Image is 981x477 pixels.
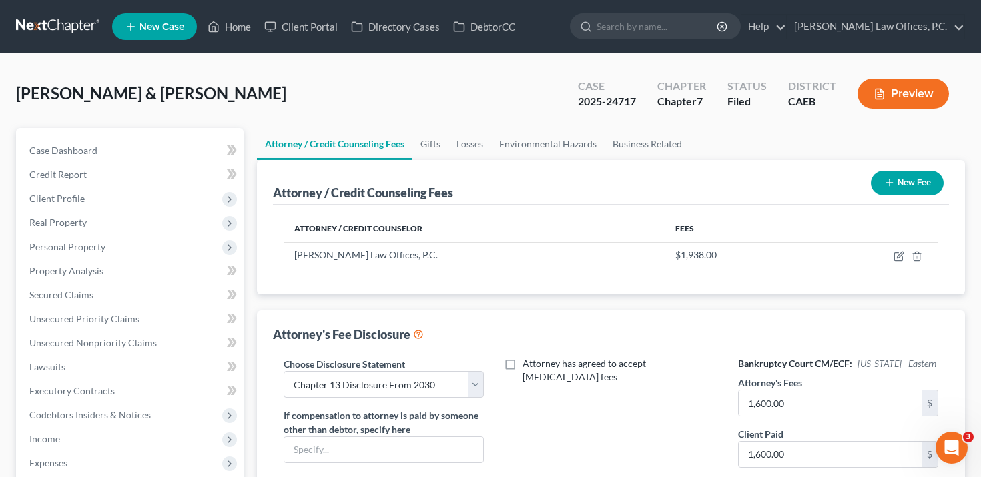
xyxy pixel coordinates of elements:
iframe: Intercom live chat [936,432,968,464]
a: Credit Report [19,163,244,187]
div: Attorney / Credit Counseling Fees [273,185,453,201]
input: Specify... [284,437,484,462]
span: Executory Contracts [29,385,115,396]
a: Case Dashboard [19,139,244,163]
div: Filed [727,94,767,109]
a: Environmental Hazards [491,128,605,160]
span: Attorney has agreed to accept [MEDICAL_DATA] fees [523,358,646,382]
input: 0.00 [739,390,922,416]
span: [US_STATE] - Eastern [858,358,936,369]
div: $ [922,442,938,467]
span: Case Dashboard [29,145,97,156]
span: Property Analysis [29,265,103,276]
a: Gifts [412,128,448,160]
span: Secured Claims [29,289,93,300]
a: Secured Claims [19,283,244,307]
span: Unsecured Nonpriority Claims [29,337,157,348]
a: Help [741,15,786,39]
div: 2025-24717 [578,94,636,109]
span: Attorney / Credit Counselor [294,223,422,233]
button: Preview [858,79,949,109]
a: Unsecured Nonpriority Claims [19,331,244,355]
label: Client Paid [738,427,783,441]
span: Real Property [29,217,87,228]
span: Fees [675,223,694,233]
span: [PERSON_NAME] & [PERSON_NAME] [16,83,286,103]
a: Lawsuits [19,355,244,379]
span: Client Profile [29,193,85,204]
span: New Case [139,22,184,32]
input: 0.00 [739,442,922,467]
span: [PERSON_NAME] Law Offices, P.C. [294,249,438,260]
a: Client Portal [258,15,344,39]
span: Unsecured Priority Claims [29,313,139,324]
a: DebtorCC [446,15,522,39]
span: 3 [963,432,974,442]
label: If compensation to attorney is paid by someone other than debtor, specify here [284,408,484,436]
div: Status [727,79,767,94]
div: Chapter [657,94,706,109]
button: New Fee [871,171,944,195]
a: Unsecured Priority Claims [19,307,244,331]
span: Personal Property [29,241,105,252]
span: Codebtors Insiders & Notices [29,409,151,420]
a: Losses [448,128,491,160]
div: Chapter [657,79,706,94]
a: Business Related [605,128,690,160]
div: Case [578,79,636,94]
a: [PERSON_NAME] Law Offices, P.C. [787,15,964,39]
div: Attorney's Fee Disclosure [273,326,424,342]
div: $ [922,390,938,416]
a: Executory Contracts [19,379,244,403]
div: District [788,79,836,94]
span: Expenses [29,457,67,468]
label: Choose Disclosure Statement [284,357,405,371]
span: Income [29,433,60,444]
h6: Bankruptcy Court CM/ECF: [738,357,939,370]
div: CAEB [788,94,836,109]
span: 7 [697,95,703,107]
a: Property Analysis [19,259,244,283]
a: Directory Cases [344,15,446,39]
input: Search by name... [597,14,719,39]
span: Lawsuits [29,361,65,372]
a: Attorney / Credit Counseling Fees [257,128,412,160]
span: $1,938.00 [675,249,717,260]
a: Home [201,15,258,39]
label: Attorney's Fees [738,376,802,390]
span: Credit Report [29,169,87,180]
